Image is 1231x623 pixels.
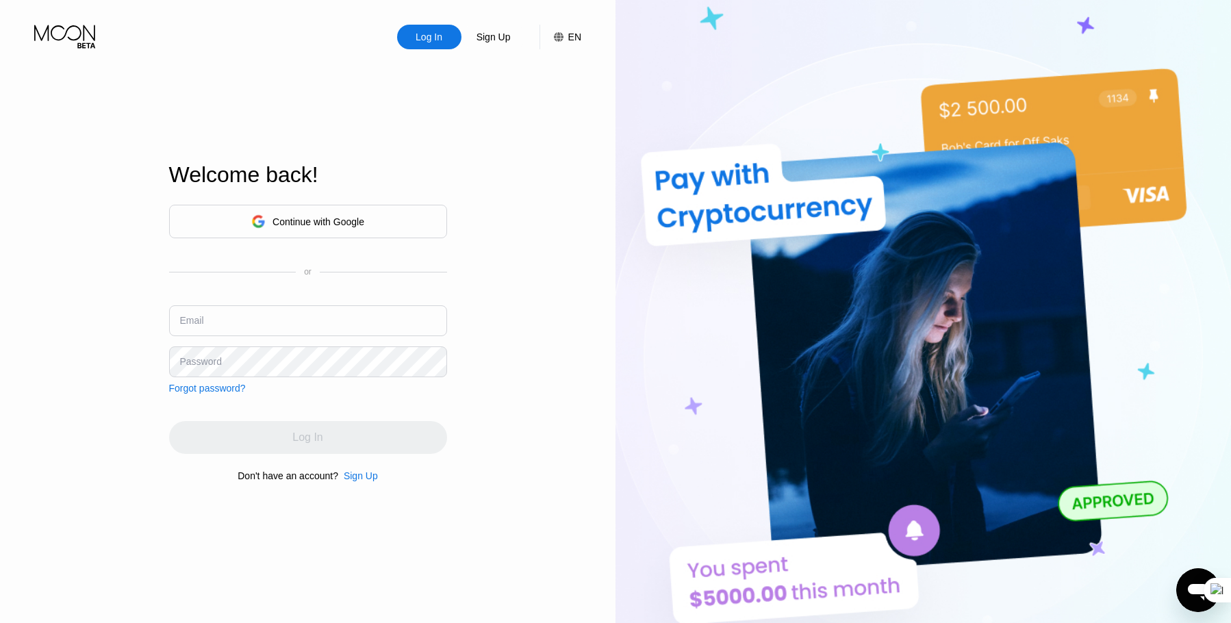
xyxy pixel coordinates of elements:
[397,25,461,49] div: Log In
[169,383,246,394] div: Forgot password?
[304,267,312,277] div: or
[180,315,204,326] div: Email
[414,30,444,44] div: Log In
[272,216,364,227] div: Continue with Google
[475,30,512,44] div: Sign Up
[540,25,581,49] div: EN
[568,31,581,42] div: EN
[238,470,338,481] div: Don't have an account?
[1176,568,1220,612] iframe: Button to launch messaging window
[169,162,447,188] div: Welcome back!
[180,356,222,367] div: Password
[461,25,526,49] div: Sign Up
[344,470,378,481] div: Sign Up
[338,470,378,481] div: Sign Up
[169,205,447,238] div: Continue with Google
